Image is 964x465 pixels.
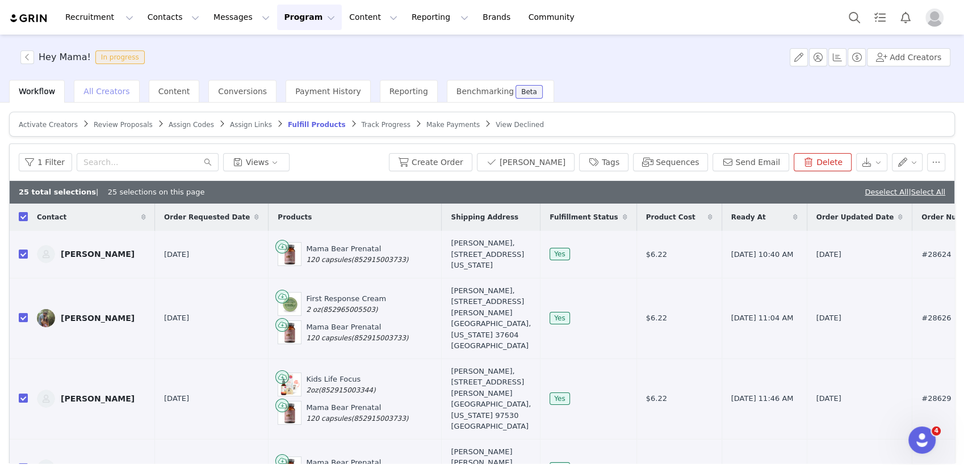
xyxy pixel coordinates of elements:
[842,5,867,30] button: Search
[39,50,91,64] h3: Hey Mama!
[731,312,794,324] span: [DATE] 11:04 AM
[158,87,190,96] span: Content
[476,5,521,30] a: Brands
[731,393,794,404] span: [DATE] 11:46 AM
[908,188,945,196] span: |
[19,153,72,171] button: 1 Filter
[646,393,667,404] span: $6.22
[646,212,695,222] span: Product Cost
[496,121,544,129] span: View Declined
[451,212,518,222] span: Shipping Address
[451,285,531,352] div: [PERSON_NAME], [STREET_ADDRESS][PERSON_NAME] [GEOGRAPHIC_DATA], [US_STATE] 37604 [GEOGRAPHIC_DATA]
[712,153,789,171] button: Send Email
[37,390,55,408] img: 268b698e-d9c5-47d6-9ed5-7b688643c869--s.jpg
[37,245,146,263] a: [PERSON_NAME]
[61,314,135,323] div: [PERSON_NAME]
[169,121,214,129] span: Assign Codes
[19,121,78,129] span: Activate Creators
[731,249,794,260] span: [DATE] 10:40 AM
[456,87,514,96] span: Benchmarking
[306,293,386,315] div: First Response Cream
[893,5,918,30] button: Notifications
[521,88,537,95] div: Beta
[794,153,852,171] button: Delete
[320,306,378,314] span: (852965005503)
[646,312,667,324] span: $6.22
[306,306,320,314] span: 2 oz
[579,153,628,171] button: Tags
[61,250,135,259] div: [PERSON_NAME]
[278,293,301,315] img: Product Image
[95,50,145,64] span: In progress
[306,322,408,344] div: Mama Bear Prenatal
[351,256,408,264] span: (852915003733)
[20,50,149,64] span: [object Object]
[37,309,55,327] img: 1ff230d8-ee73-4f9d-841a-caa6efa4478c.jpg
[9,13,49,24] a: grin logo
[288,121,346,129] span: Fulfill Products
[306,243,408,265] div: Mama Bear Prenatal
[633,153,708,171] button: Sequences
[550,312,569,324] span: Yes
[451,238,531,271] div: [PERSON_NAME], [STREET_ADDRESS][US_STATE]
[731,212,766,222] span: Ready At
[919,9,955,27] button: Profile
[426,121,480,129] span: Make Payments
[37,390,146,408] a: [PERSON_NAME]
[925,9,944,27] img: placeholder-profile.jpg
[207,5,276,30] button: Messages
[932,426,941,436] span: 4
[277,5,342,30] button: Program
[306,415,351,422] span: 120 capsules
[318,386,376,394] span: (852915003344)
[550,392,569,405] span: Yes
[37,245,55,263] img: 169c6265-a5c7-4892-9330-6daa08071fec--s.jpg
[550,212,618,222] span: Fulfillment Status
[19,188,96,196] b: 25 total selections
[218,87,267,96] span: Conversions
[295,87,361,96] span: Payment History
[867,5,892,30] a: Tasks
[306,334,351,342] span: 120 capsules
[164,249,189,260] span: [DATE]
[278,321,301,344] img: Product Image
[19,187,204,198] div: | 25 selections on this page
[865,188,908,196] a: Deselect All
[61,394,135,403] div: [PERSON_NAME]
[342,5,404,30] button: Content
[351,415,408,422] span: (852915003733)
[278,212,312,222] span: Products
[867,48,950,66] button: Add Creators
[94,121,153,129] span: Review Proposals
[58,5,140,30] button: Recruitment
[522,5,586,30] a: Community
[37,309,146,327] a: [PERSON_NAME]
[77,153,219,171] input: Search...
[306,374,375,396] div: Kids Life Focus
[306,256,351,264] span: 120 capsules
[816,212,894,222] span: Order Updated Date
[389,87,428,96] span: Reporting
[477,153,575,171] button: [PERSON_NAME]
[278,243,301,265] img: Product Image
[306,386,318,394] span: 2oz
[19,87,55,96] span: Workflow
[361,121,410,129] span: Track Progress
[351,334,408,342] span: (852915003733)
[405,5,475,30] button: Reporting
[164,212,250,222] span: Order Requested Date
[451,366,531,432] div: [PERSON_NAME], [STREET_ADDRESS][PERSON_NAME] [GEOGRAPHIC_DATA], [US_STATE] 97530 [GEOGRAPHIC_DATA]
[389,153,472,171] button: Create Order
[646,249,667,260] span: $6.22
[164,312,189,324] span: [DATE]
[278,373,301,396] img: Product Image
[141,5,206,30] button: Contacts
[230,121,272,129] span: Assign Links
[908,426,936,454] iframe: Intercom live chat
[37,212,66,222] span: Contact
[164,393,189,404] span: [DATE]
[911,188,945,196] a: Select All
[223,153,290,171] button: Views
[83,87,129,96] span: All Creators
[204,158,212,166] i: icon: search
